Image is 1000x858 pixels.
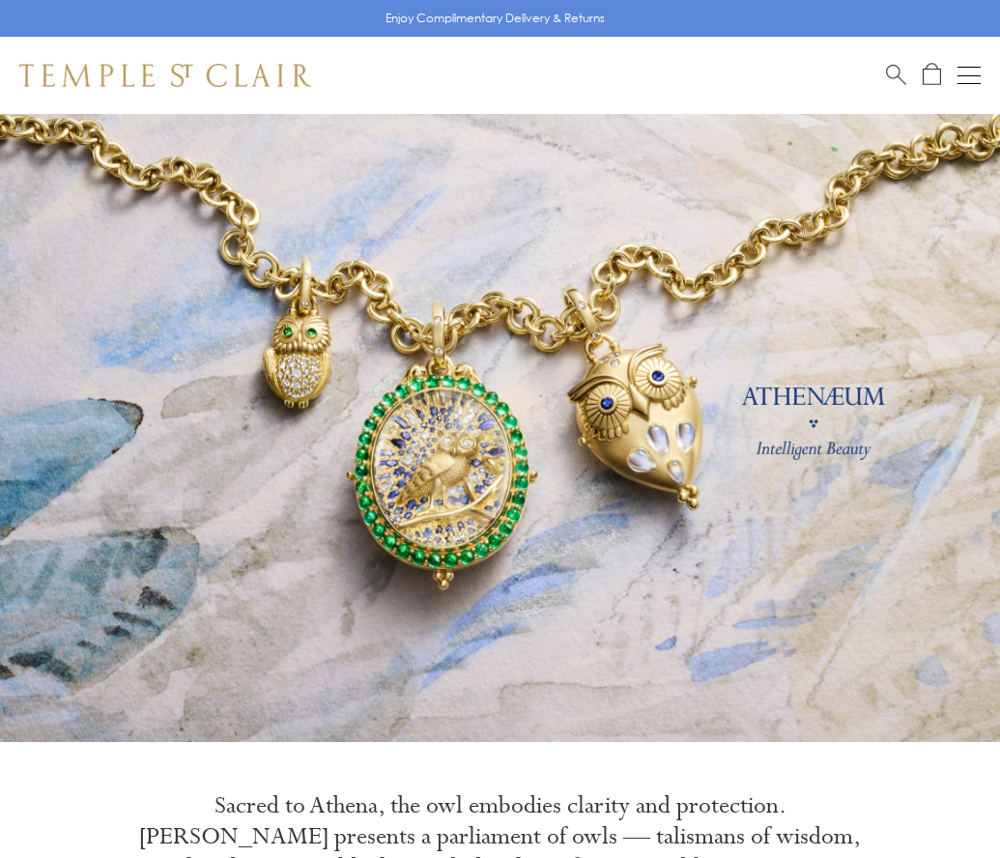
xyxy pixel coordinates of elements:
a: Open Shopping Bag [923,63,941,87]
a: Search [886,63,906,87]
p: Enjoy Complimentary Delivery & Returns [386,9,605,28]
button: Open navigation [957,64,981,87]
img: Temple St. Clair [19,64,311,87]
